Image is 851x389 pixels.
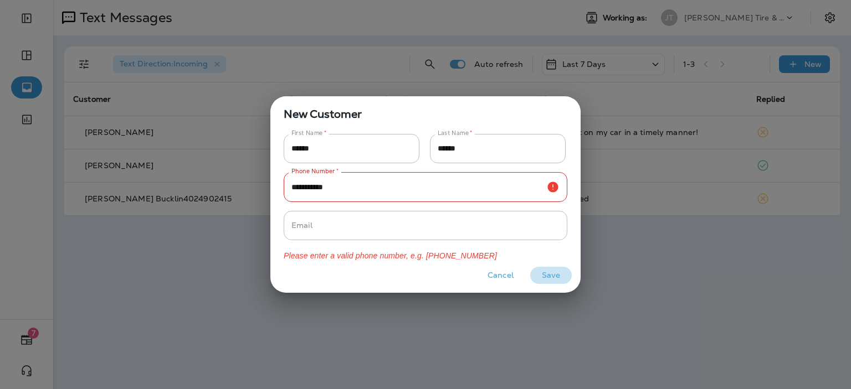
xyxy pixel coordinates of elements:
[291,167,339,175] label: Phone Number
[291,129,327,137] label: First Name
[270,96,581,123] span: New Customer
[438,129,473,137] label: Last Name
[480,267,521,284] button: Cancel
[530,267,572,284] button: Save
[270,251,581,261] p: Please enter a valid phone number, e.g. [PHONE_NUMBER]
